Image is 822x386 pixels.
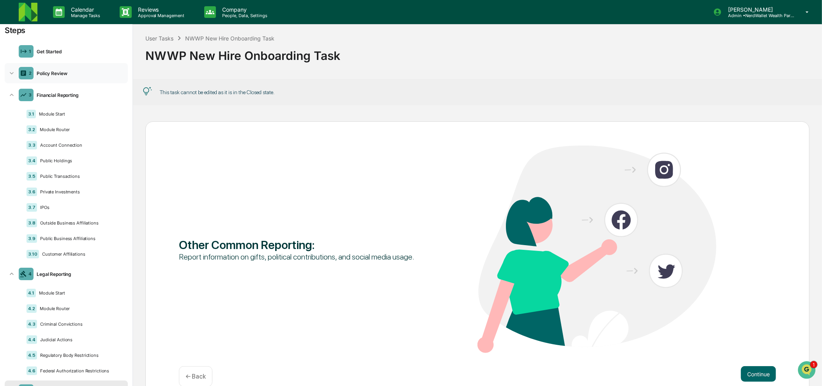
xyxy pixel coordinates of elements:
[27,351,37,360] div: 4.5
[27,250,39,258] div: 3.10
[179,238,418,252] div: Other Common Reporting :
[722,13,794,18] p: Admin • NerdWallet Wealth Partners
[19,3,37,21] img: logo
[16,60,30,74] img: 8933085812038_c878075ebb4cc5468115_72.jpg
[5,135,53,149] a: 🖐️Preclearance
[16,139,50,146] span: Preclearance
[37,353,122,358] div: Regulatory Body Restrictions
[65,106,67,112] span: •
[27,110,36,118] div: 3.1
[8,139,14,146] div: 🖐️
[27,320,37,328] div: 4.3
[133,62,142,72] button: Start new chat
[64,139,97,146] span: Attestations
[29,70,32,76] div: 2
[37,158,122,163] div: Public Holdings
[34,92,125,98] div: Financial Reporting
[37,142,122,148] div: Account Connection
[28,271,32,277] div: 4
[797,360,818,381] iframe: Open customer support
[34,49,125,54] div: Get Started
[36,111,122,117] div: Module Start
[37,127,122,132] div: Module Router
[37,205,122,210] div: IPOs
[39,251,122,257] div: Customer Affiliations
[216,6,271,13] p: Company
[27,219,37,227] div: 3.8
[37,174,122,179] div: Public Transactions
[121,85,142,95] button: See all
[5,26,25,35] div: Steps
[37,368,122,374] div: Federal Authorization Restrictions
[722,6,794,13] p: [PERSON_NAME]
[27,304,37,313] div: 4.2
[16,107,22,113] img: 1746055101610-c473b297-6a78-478c-a979-82029cc54cd1
[37,236,122,241] div: Public Business Affiliations
[35,60,128,68] div: Start new chat
[8,60,22,74] img: 1746055101610-c473b297-6a78-478c-a979-82029cc54cd1
[16,153,49,161] span: Data Lookup
[27,203,37,212] div: 3.7
[37,189,122,195] div: Private Investments
[27,289,36,297] div: 4.1
[55,172,94,178] a: Powered byPylon
[186,373,206,380] p: ← Back
[29,49,31,54] div: 1
[34,70,125,76] div: Policy Review
[477,146,716,353] img: Other Common Reporting
[24,106,63,112] span: [PERSON_NAME]
[65,13,104,18] p: Manage Tasks
[27,188,37,196] div: 3.6
[179,252,418,262] div: Report information on gifts, political contributions, and social media usage.
[37,337,122,342] div: Judicial Actions
[8,17,142,29] p: How can we help?
[145,35,173,42] div: User Tasks
[8,99,20,111] img: Jack Rasmussen
[57,139,63,146] div: 🗄️
[37,306,122,311] div: Module Router
[34,271,125,277] div: Legal Reporting
[27,367,37,375] div: 4.6
[741,366,776,382] button: Continue
[37,321,122,327] div: Criminal Convictions
[35,68,107,74] div: We're available if you need us!
[78,172,94,178] span: Pylon
[132,13,189,18] p: Approval Management
[65,6,104,13] p: Calendar
[132,6,189,13] p: Reviews
[27,335,37,344] div: 4.4
[28,92,32,98] div: 3
[8,87,52,93] div: Past conversations
[36,290,122,296] div: Module Start
[185,35,274,42] div: NWWP New Hire Onboarding Task
[8,154,14,160] div: 🔎
[145,42,810,63] div: NWWP New Hire Onboarding Task
[69,106,85,112] span: [DATE]
[37,220,122,226] div: Outside Business Affiliations
[143,87,152,96] img: Tip
[27,234,37,243] div: 3.9
[27,125,37,134] div: 3.2
[27,156,37,165] div: 3.4
[27,172,37,181] div: 3.5
[27,141,37,149] div: 3.3
[160,89,274,95] div: This task cannot be edited as it is in the Closed state.
[216,13,271,18] p: People, Data, Settings
[53,135,100,149] a: 🗄️Attestations
[5,150,52,164] a: 🔎Data Lookup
